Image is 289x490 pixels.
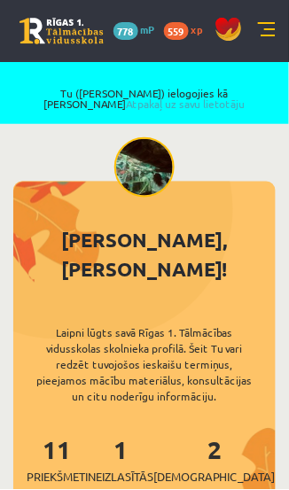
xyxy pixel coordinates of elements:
div: [PERSON_NAME], [PERSON_NAME]! [13,226,276,284]
span: 778 [113,22,138,40]
a: 559 xp [164,22,212,36]
a: 2[DEMOGRAPHIC_DATA] [153,434,276,486]
a: Rīgas 1. Tālmācības vidusskola [20,18,104,44]
a: 11Priekšmeti [27,434,88,486]
span: [DEMOGRAPHIC_DATA] [153,469,276,486]
span: mP [141,22,155,36]
span: 559 [164,22,189,40]
span: xp [191,22,203,36]
a: Atpakaļ uz savu lietotāju [126,97,246,111]
span: Tu ([PERSON_NAME]) ielogojies kā [PERSON_NAME] [29,88,261,109]
span: Priekšmeti [27,469,88,486]
img: Marta Cekula [114,137,175,198]
div: Laipni lūgts savā Rīgas 1. Tālmācības vidusskolas skolnieka profilā. Šeit Tu vari redzēt tuvojošo... [13,325,276,405]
